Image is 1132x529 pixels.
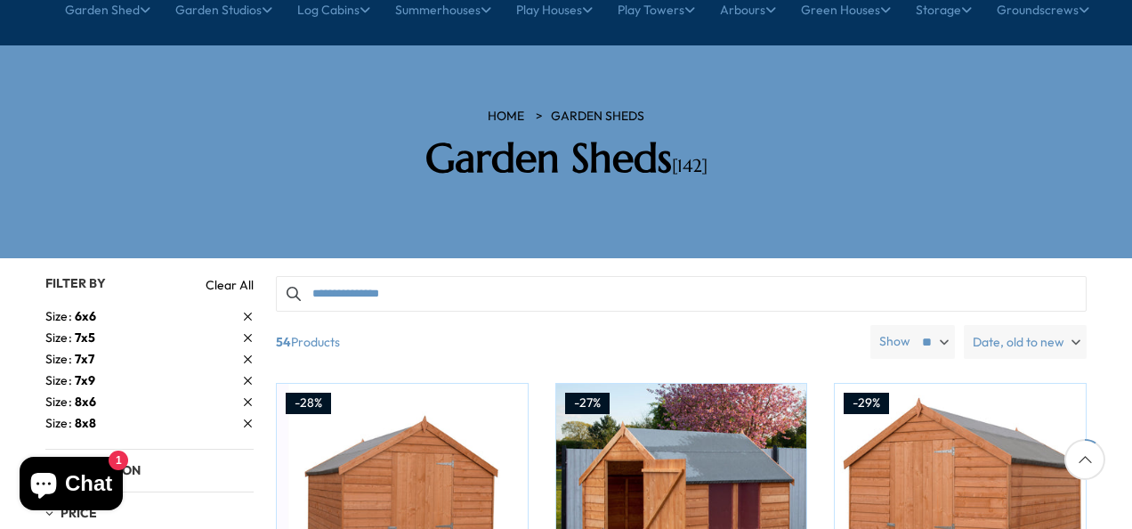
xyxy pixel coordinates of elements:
span: 7x7 [75,351,94,367]
span: 7x9 [75,372,95,388]
span: Filter By [45,275,106,291]
span: Size [45,329,75,347]
span: [142] [672,155,707,177]
label: Show [879,333,910,351]
span: 8x6 [75,394,96,410]
span: Size [45,414,75,433]
span: 8x8 [75,415,96,431]
h2: Garden Sheds [312,134,820,183]
span: 6x6 [75,308,96,324]
span: Size [45,393,75,411]
input: Search products [276,276,1087,312]
div: -27% [565,393,610,414]
a: HOME [488,108,524,126]
span: Size [45,307,75,326]
inbox-online-store-chat: Shopify online store chat [14,457,128,515]
div: -28% [286,393,331,414]
span: 7x5 [75,330,95,346]
div: -29% [844,393,889,414]
b: 54 [276,325,291,359]
label: Date, old to new [964,325,1087,359]
span: Products [269,325,863,359]
a: Clear All [206,276,254,294]
span: Size [45,371,75,390]
span: Size [45,350,75,369]
a: Garden Sheds [551,108,644,126]
span: Date, old to new [973,325,1064,359]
